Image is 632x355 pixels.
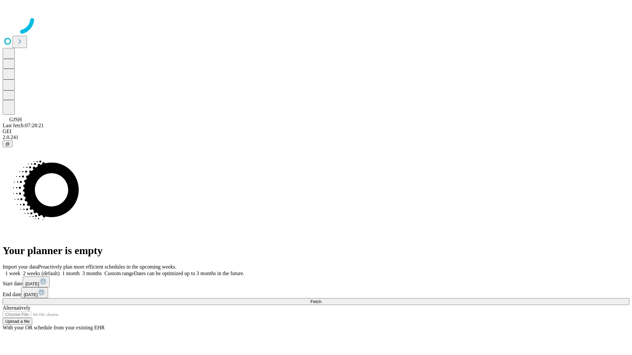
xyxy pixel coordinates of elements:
[3,298,629,305] button: Fetch
[23,276,50,287] button: [DATE]
[104,271,134,276] span: Custom range
[3,140,13,147] button: @
[5,141,10,146] span: @
[3,264,38,270] span: Import your data
[3,325,105,330] span: With your OR schedule from your existing EHR
[24,292,38,297] span: [DATE]
[25,281,39,286] span: [DATE]
[3,129,629,134] div: GEI
[134,271,244,276] span: Dates can be optimized up to 3 months in the future.
[82,271,102,276] span: 3 months
[5,271,20,276] span: 1 week
[3,318,32,325] button: Upload a file
[3,276,629,287] div: Start date
[62,271,80,276] span: 1 month
[3,287,629,298] div: End date
[23,271,60,276] span: 2 weeks (default)
[3,123,44,128] span: Last fetch: 07:28:21
[310,299,321,304] span: Fetch
[38,264,176,270] span: Proactively plan more efficient schedules in the upcoming weeks.
[3,245,629,257] h1: Your planner is empty
[21,287,48,298] button: [DATE]
[3,305,30,311] span: Alternatively
[9,117,22,122] span: GJSH
[3,134,629,140] div: 2.0.241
